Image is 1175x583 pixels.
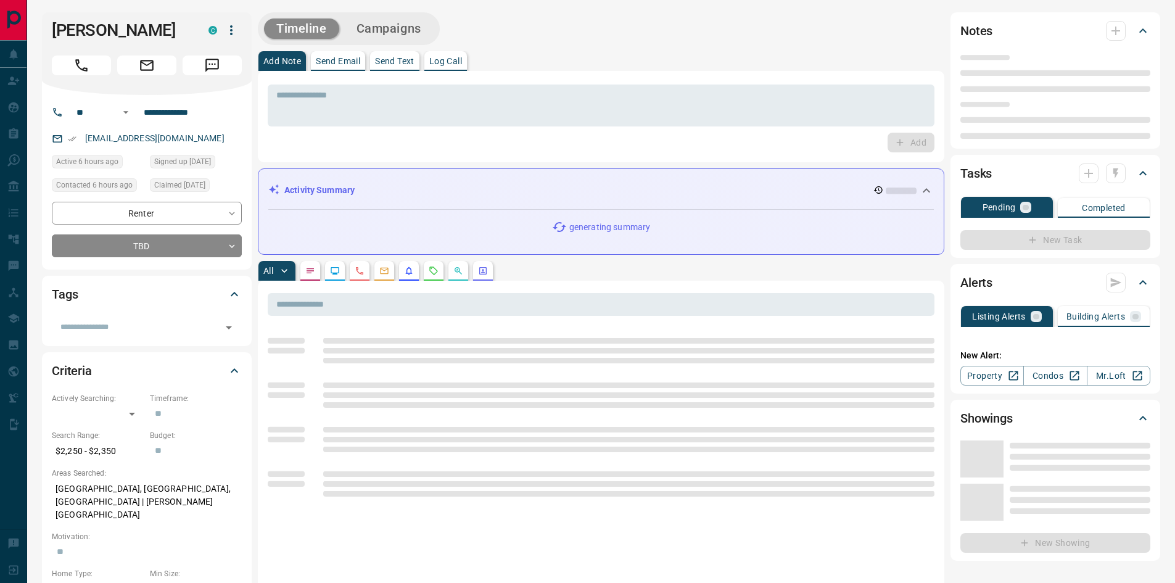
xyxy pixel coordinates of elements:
svg: Calls [355,266,365,276]
svg: Notes [305,266,315,276]
div: Sat Sep 13 2025 [150,178,242,196]
a: Property [960,366,1024,386]
button: Timeline [264,19,339,39]
a: Mr.Loft [1087,366,1150,386]
div: Notes [960,16,1150,46]
div: Tue Sep 16 2025 [52,155,144,172]
div: Tue Sep 16 2025 [52,178,144,196]
div: Tags [52,279,242,309]
svg: Agent Actions [478,266,488,276]
div: TBD [52,234,242,257]
p: Timeframe: [150,393,242,404]
h2: Tags [52,284,78,304]
p: Pending [983,203,1016,212]
div: Renter [52,202,242,225]
p: Send Text [375,57,414,65]
span: Call [52,56,111,75]
p: Home Type: [52,568,144,579]
p: Log Call [429,57,462,65]
p: Min Size: [150,568,242,579]
span: Active 6 hours ago [56,155,118,168]
svg: Requests [429,266,439,276]
svg: Listing Alerts [404,266,414,276]
div: Tasks [960,159,1150,188]
div: Alerts [960,268,1150,297]
div: condos.ca [208,26,217,35]
p: Add Note [263,57,301,65]
h2: Showings [960,408,1013,428]
p: Budget: [150,430,242,441]
p: All [263,267,273,275]
p: Areas Searched: [52,468,242,479]
p: Completed [1082,204,1126,212]
svg: Lead Browsing Activity [330,266,340,276]
span: Email [117,56,176,75]
svg: Email Verified [68,134,76,143]
p: generating summary [569,221,650,234]
p: Actively Searching: [52,393,144,404]
p: Motivation: [52,531,242,542]
svg: Opportunities [453,266,463,276]
div: Activity Summary [268,179,934,202]
p: Activity Summary [284,184,355,197]
h2: Tasks [960,163,992,183]
p: Send Email [316,57,360,65]
p: Search Range: [52,430,144,441]
p: $2,250 - $2,350 [52,441,144,461]
a: Condos [1023,366,1087,386]
h2: Criteria [52,361,92,381]
h2: Alerts [960,273,992,292]
a: [EMAIL_ADDRESS][DOMAIN_NAME] [85,133,225,143]
span: Contacted 6 hours ago [56,179,133,191]
span: Signed up [DATE] [154,155,211,168]
p: New Alert: [960,349,1150,362]
svg: Emails [379,266,389,276]
button: Campaigns [344,19,434,39]
h1: [PERSON_NAME] [52,20,190,40]
p: [GEOGRAPHIC_DATA], [GEOGRAPHIC_DATA], [GEOGRAPHIC_DATA] | [PERSON_NAME][GEOGRAPHIC_DATA] [52,479,242,525]
h2: Notes [960,21,992,41]
button: Open [118,105,133,120]
button: Open [220,319,237,336]
div: Criteria [52,356,242,386]
p: Listing Alerts [972,312,1026,321]
span: Message [183,56,242,75]
div: Showings [960,403,1150,433]
div: Sat Sep 13 2025 [150,155,242,172]
span: Claimed [DATE] [154,179,205,191]
p: Building Alerts [1066,312,1125,321]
